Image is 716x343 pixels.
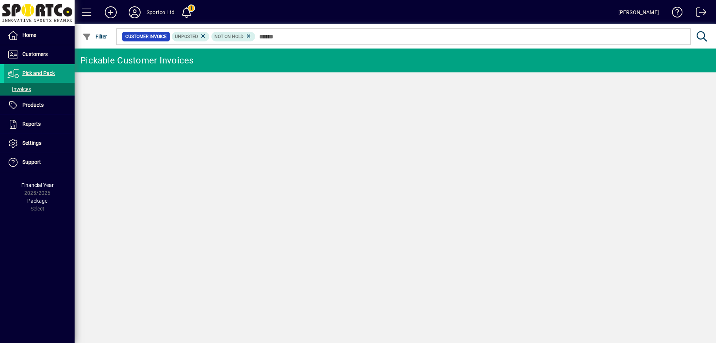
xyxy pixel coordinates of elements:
[27,198,47,204] span: Package
[99,6,123,19] button: Add
[125,33,167,40] span: Customer Invoice
[22,51,48,57] span: Customers
[4,115,75,134] a: Reports
[214,34,244,39] span: Not On Hold
[4,26,75,45] a: Home
[4,134,75,153] a: Settings
[4,45,75,64] a: Customers
[22,159,41,165] span: Support
[81,30,109,43] button: Filter
[4,153,75,172] a: Support
[4,96,75,115] a: Products
[22,121,41,127] span: Reports
[123,6,147,19] button: Profile
[147,6,175,18] div: Sportco Ltd
[7,86,31,92] span: Invoices
[690,1,707,26] a: Logout
[175,34,198,39] span: Unposted
[82,34,107,40] span: Filter
[666,1,683,26] a: Knowledge Base
[22,32,36,38] span: Home
[211,32,255,41] mat-chip: Hold Status: Not On Hold
[4,83,75,96] a: Invoices
[22,140,41,146] span: Settings
[21,182,54,188] span: Financial Year
[618,6,659,18] div: [PERSON_NAME]
[22,70,55,76] span: Pick and Pack
[172,32,210,41] mat-chip: Customer Invoice Status: Unposted
[22,102,44,108] span: Products
[80,54,194,66] div: Pickable Customer Invoices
